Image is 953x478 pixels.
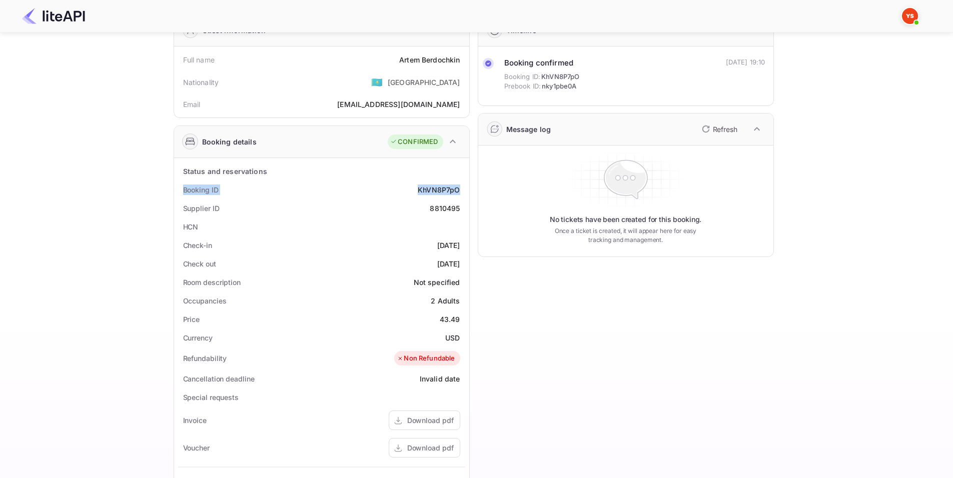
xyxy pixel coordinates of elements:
div: Artem Berdochkin [399,54,460,65]
p: Refresh [713,124,737,134]
p: No tickets have been created for this booking. [550,214,702,224]
div: Supplier ID [183,203,220,213]
div: Occupancies [183,295,227,306]
div: Full name [183,54,215,65]
div: Not specified [414,277,460,287]
div: 43.49 [440,314,460,324]
span: KhVN8P7pO [541,72,579,82]
img: Yandex Support [902,8,918,24]
div: Currency [183,332,213,343]
div: USD [445,332,460,343]
div: KhVN8P7pO [418,184,460,195]
div: [GEOGRAPHIC_DATA] [388,77,460,87]
span: nky1pbe0A [542,81,576,91]
span: Prebook ID: [504,81,541,91]
div: [DATE] [437,240,460,250]
div: [EMAIL_ADDRESS][DOMAIN_NAME] [337,99,460,109]
button: Refresh [696,121,741,137]
div: Check-in [183,240,212,250]
div: Email [183,99,201,109]
div: 2 Adults [431,295,460,306]
div: [DATE] [437,258,460,269]
div: Booking confirmed [504,57,580,69]
div: Invoice [183,415,207,425]
div: Download pdf [407,415,454,425]
span: Booking ID: [504,72,541,82]
div: Download pdf [407,442,454,453]
div: Check out [183,258,216,269]
div: Nationality [183,77,219,87]
div: CONFIRMED [390,137,438,147]
div: 8810495 [430,203,460,213]
div: Status and reservations [183,166,267,176]
p: Once a ticket is created, it will appear here for easy tracking and management. [547,226,705,244]
div: Refundability [183,353,227,363]
span: United States [371,73,383,91]
div: [DATE] 19:10 [726,57,765,67]
div: Cancellation deadline [183,373,255,384]
div: HCN [183,221,199,232]
div: Non Refundable [397,353,455,363]
div: Booking ID [183,184,219,195]
div: Special requests [183,392,239,402]
div: Message log [506,124,551,134]
div: Voucher [183,442,210,453]
div: Price [183,314,200,324]
div: Invalid date [420,373,460,384]
img: LiteAPI Logo [22,8,85,24]
div: Room description [183,277,241,287]
div: Booking details [202,136,257,147]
